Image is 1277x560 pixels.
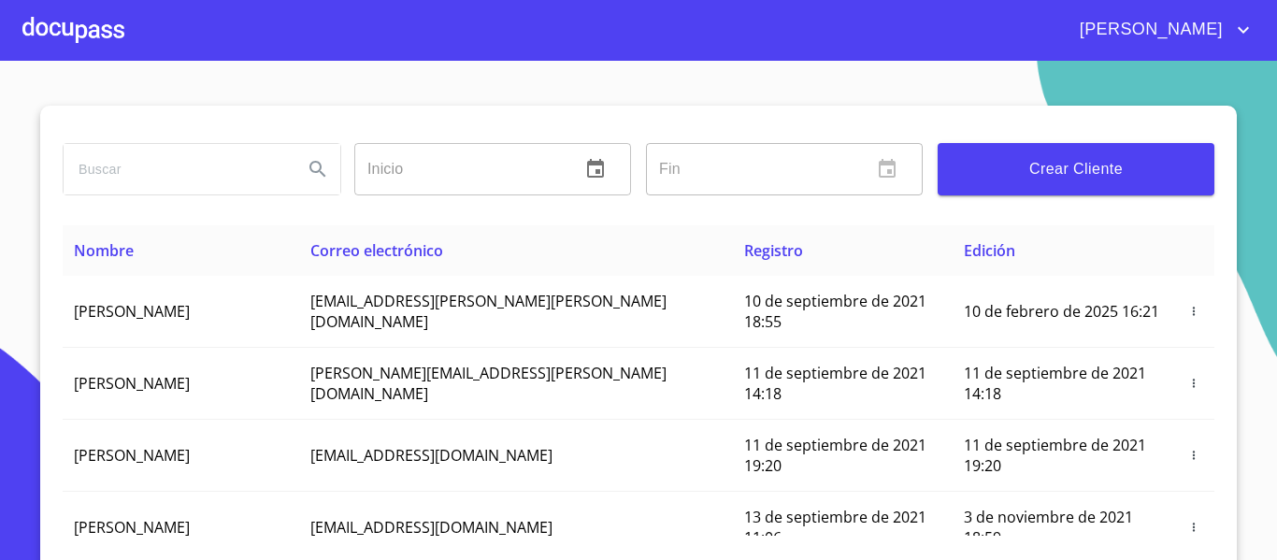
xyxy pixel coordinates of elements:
[74,517,190,538] span: [PERSON_NAME]
[964,301,1159,322] span: 10 de febrero de 2025 16:21
[744,291,926,332] span: 10 de septiembre de 2021 18:55
[744,363,926,404] span: 11 de septiembre de 2021 14:18
[953,156,1199,182] span: Crear Cliente
[964,363,1146,404] span: 11 de septiembre de 2021 14:18
[744,507,926,548] span: 13 de septiembre de 2021 11:06
[310,240,443,261] span: Correo electrónico
[744,240,803,261] span: Registro
[295,147,340,192] button: Search
[964,507,1133,548] span: 3 de noviembre de 2021 18:59
[74,301,190,322] span: [PERSON_NAME]
[1066,15,1232,45] span: [PERSON_NAME]
[310,445,552,466] span: [EMAIL_ADDRESS][DOMAIN_NAME]
[938,143,1214,195] button: Crear Cliente
[964,240,1015,261] span: Edición
[310,291,667,332] span: [EMAIL_ADDRESS][PERSON_NAME][PERSON_NAME][DOMAIN_NAME]
[310,363,667,404] span: [PERSON_NAME][EMAIL_ADDRESS][PERSON_NAME][DOMAIN_NAME]
[1066,15,1255,45] button: account of current user
[310,517,552,538] span: [EMAIL_ADDRESS][DOMAIN_NAME]
[64,144,288,194] input: search
[74,445,190,466] span: [PERSON_NAME]
[74,373,190,394] span: [PERSON_NAME]
[74,240,134,261] span: Nombre
[744,435,926,476] span: 11 de septiembre de 2021 19:20
[964,435,1146,476] span: 11 de septiembre de 2021 19:20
